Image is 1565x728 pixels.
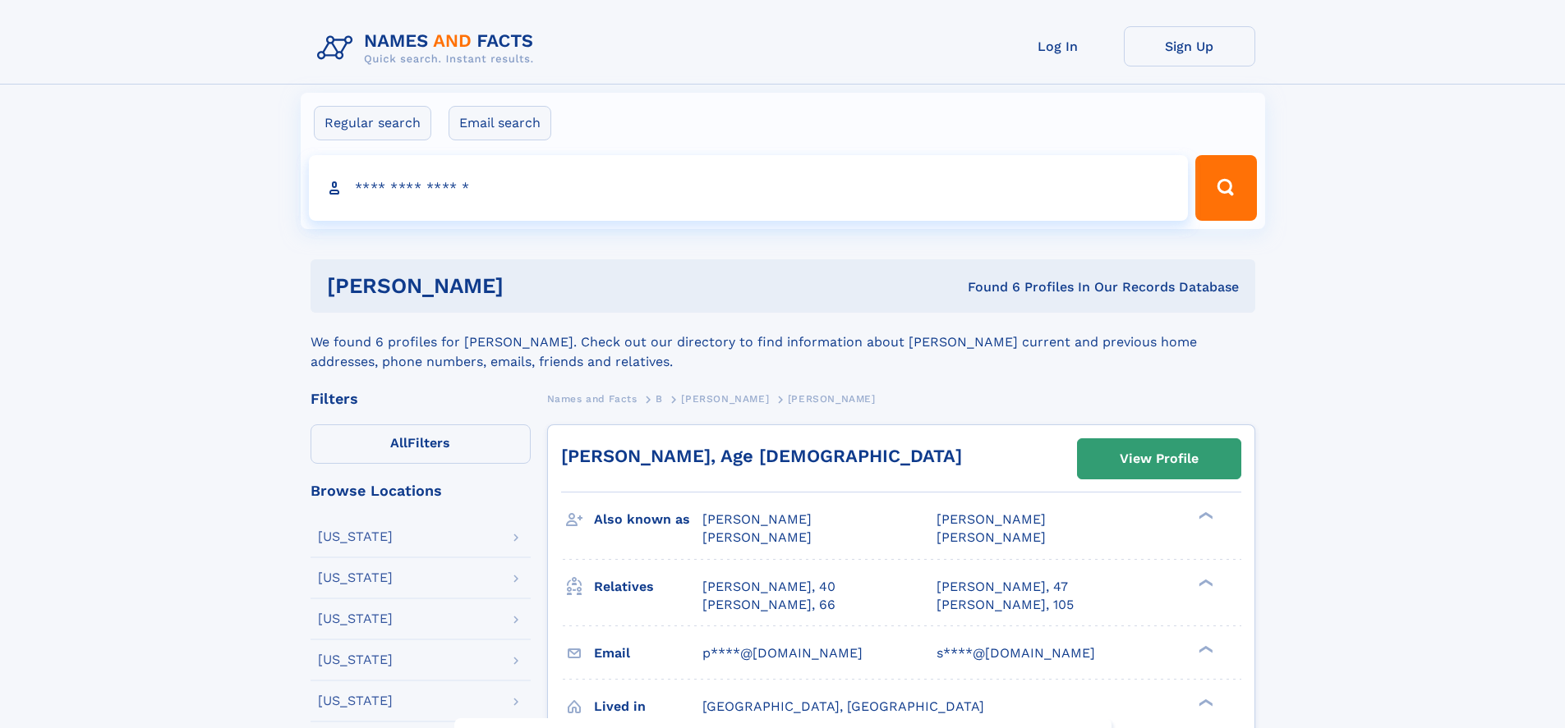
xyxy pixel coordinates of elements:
[1194,643,1214,654] div: ❯
[594,693,702,721] h3: Lived in
[937,529,1046,545] span: [PERSON_NAME]
[318,530,393,543] div: [US_STATE]
[309,155,1189,221] input: search input
[702,511,812,527] span: [PERSON_NAME]
[656,388,663,409] a: B
[547,388,638,409] a: Names and Facts
[937,596,1074,614] a: [PERSON_NAME], 105
[702,596,835,614] a: [PERSON_NAME], 66
[937,578,1068,596] a: [PERSON_NAME], 47
[1078,439,1240,478] a: View Profile
[311,391,531,406] div: Filters
[594,639,702,667] h3: Email
[702,529,812,545] span: [PERSON_NAME]
[318,571,393,584] div: [US_STATE]
[1124,26,1255,66] a: Sign Up
[390,435,407,451] span: All
[681,393,769,405] span: [PERSON_NAME]
[318,653,393,666] div: [US_STATE]
[1194,577,1214,588] div: ❯
[311,26,547,71] img: Logo Names and Facts
[311,313,1255,372] div: We found 6 profiles for [PERSON_NAME]. Check out our directory to find information about [PERSON_...
[656,393,663,405] span: B
[311,483,531,498] div: Browse Locations
[311,424,531,464] label: Filters
[937,511,1046,527] span: [PERSON_NAME]
[1195,155,1256,221] button: Search Button
[594,506,702,533] h3: Also known as
[992,26,1124,66] a: Log In
[318,612,393,625] div: [US_STATE]
[561,446,962,466] a: [PERSON_NAME], Age [DEMOGRAPHIC_DATA]
[681,388,769,409] a: [PERSON_NAME]
[1194,511,1214,521] div: ❯
[318,694,393,707] div: [US_STATE]
[327,276,736,296] h1: [PERSON_NAME]
[788,393,876,405] span: [PERSON_NAME]
[702,698,984,714] span: [GEOGRAPHIC_DATA], [GEOGRAPHIC_DATA]
[594,573,702,601] h3: Relatives
[314,106,431,140] label: Regular search
[735,278,1239,296] div: Found 6 Profiles In Our Records Database
[449,106,551,140] label: Email search
[1194,697,1214,707] div: ❯
[1120,440,1199,478] div: View Profile
[702,578,835,596] a: [PERSON_NAME], 40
